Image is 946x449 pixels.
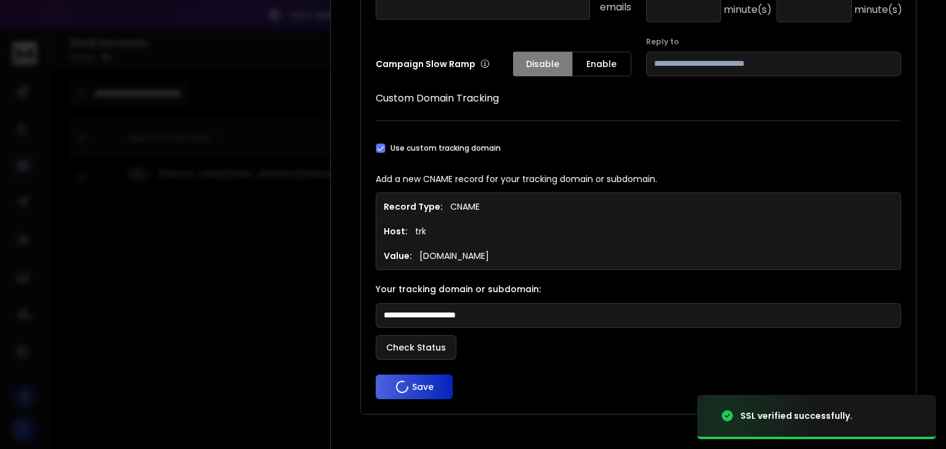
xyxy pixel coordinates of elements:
[646,37,902,47] label: Reply to
[376,285,901,293] label: Your tracking domain or subdomain:
[740,410,852,422] div: SSL verified successfully.
[384,201,443,213] h1: Record Type:
[572,52,631,76] button: Enable
[419,250,489,262] p: [DOMAIN_NAME]
[513,52,572,76] button: Disable
[376,91,901,106] h1: Custom Domain Tracking
[384,250,412,262] h1: Value:
[376,58,490,70] p: Campaign Slow Ramp
[376,173,901,185] p: Add a new CNAME record for your tracking domain or subdomain.
[376,335,456,360] button: Check Status
[390,143,501,153] label: Use custom tracking domain
[854,2,902,17] p: minute(s)
[724,2,772,17] p: minute(s)
[415,225,426,237] p: trk
[384,225,408,237] h1: Host:
[376,375,453,399] button: Save
[450,201,480,213] p: CNAME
